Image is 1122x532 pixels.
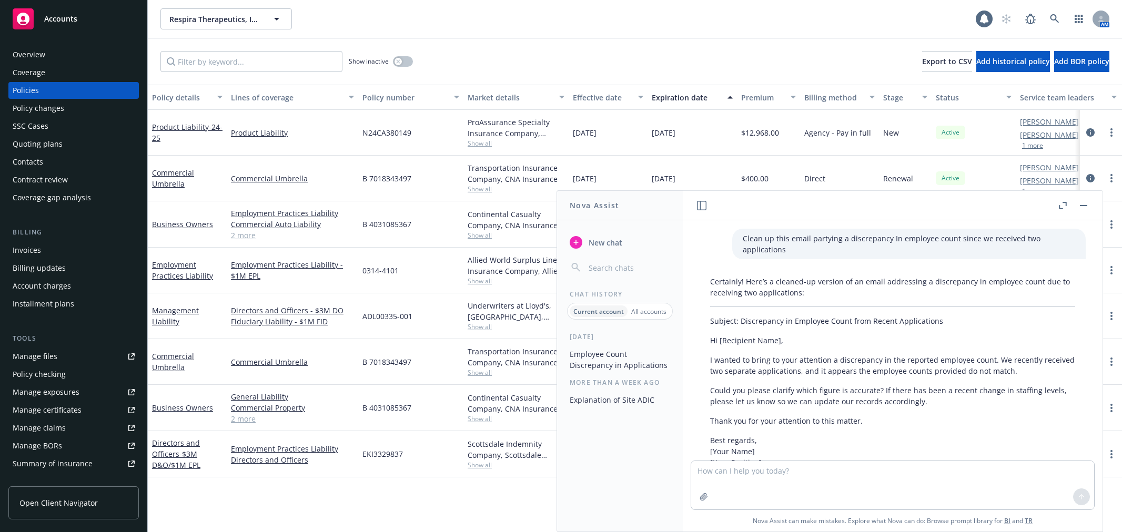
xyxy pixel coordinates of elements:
[13,82,39,99] div: Policies
[648,85,737,110] button: Expiration date
[13,64,45,81] div: Coverage
[1025,516,1033,525] a: TR
[557,290,683,299] div: Chat History
[13,46,45,63] div: Overview
[362,265,399,276] span: 0314-4101
[468,414,564,423] span: Show all
[468,231,564,240] span: Show all
[231,391,354,402] a: General Liability
[468,368,564,377] span: Show all
[883,173,913,184] span: Renewal
[231,454,354,465] a: Directors and Officers
[1004,516,1010,525] a: BI
[652,92,721,103] div: Expiration date
[8,82,139,99] a: Policies
[743,233,1075,255] p: Clean up this email partying a discrepancy In employee count since we received two applications
[879,85,932,110] button: Stage
[710,435,1075,468] p: Best regards, [Your Name] [Your Position]
[1105,402,1118,414] a: more
[976,56,1050,66] span: Add historical policy
[362,311,412,322] span: ADL00335-001
[13,171,68,188] div: Contract review
[936,92,1000,103] div: Status
[573,127,597,138] span: [DATE]
[152,403,213,413] a: Business Owners
[1020,8,1041,29] a: Report a Bug
[13,455,93,472] div: Summary of insurance
[1105,218,1118,231] a: more
[940,173,961,183] span: Active
[362,448,403,459] span: EKI3329837
[231,127,354,138] a: Product Liability
[652,127,675,138] span: [DATE]
[231,208,354,219] a: Employment Practices Liability
[1020,175,1079,186] a: [PERSON_NAME]
[468,322,564,331] span: Show all
[1084,126,1097,139] a: circleInformation
[565,233,674,252] button: New chat
[152,305,199,326] a: Management Liability
[741,92,784,103] div: Premium
[152,438,200,470] a: Directors and Officers
[231,92,342,103] div: Lines of coverage
[231,230,354,241] a: 2 more
[8,437,139,454] a: Manage BORs
[152,92,211,103] div: Policy details
[8,154,139,170] a: Contacts
[8,384,139,401] span: Manage exposures
[362,219,411,230] span: B 4031085367
[362,402,411,413] span: B 4031085367
[468,254,564,277] div: Allied World Surplus Lines Insurance Company, Allied World Assurance Company (AWAC), CRC Group
[8,295,139,312] a: Installment plans
[652,173,675,184] span: [DATE]
[8,4,139,34] a: Accounts
[468,392,564,414] div: Continental Casualty Company, CNA Insurance
[8,366,139,383] a: Policy checking
[976,51,1050,72] button: Add historical policy
[883,127,899,138] span: New
[231,173,354,184] a: Commercial Umbrella
[362,356,411,367] span: B 7018343497
[13,420,66,436] div: Manage claims
[231,413,354,424] a: 2 more
[13,154,43,170] div: Contacts
[804,127,871,138] span: Agency - Pay in full
[8,227,139,238] div: Billing
[1068,8,1089,29] a: Switch app
[13,136,63,152] div: Quoting plans
[231,259,354,281] a: Employment Practices Liability - $1M EPL
[362,92,448,103] div: Policy number
[468,438,564,461] div: Scottsdale Indemnity Company, Scottsdale Insurance Company (Nationwide), CRC Group
[468,185,564,193] span: Show all
[710,335,1075,346] p: Hi [Recipient Name],
[996,8,1017,29] a: Start snowing
[710,385,1075,407] p: Could you please clarify which figure is accurate? If there has been a recent change in staffing ...
[8,348,139,365] a: Manage files
[804,173,825,184] span: Direct
[804,92,863,103] div: Billing method
[160,8,292,29] button: Respira Therapeutics, Inc.
[8,455,139,472] a: Summary of insurance
[922,56,972,66] span: Export to CSV
[231,316,354,327] a: Fiduciary Liability - $1M FID
[741,127,779,138] span: $12,968.00
[1020,162,1079,173] a: [PERSON_NAME]
[573,307,624,316] p: Current account
[169,14,260,25] span: Respira Therapeutics, Inc.
[152,168,194,189] a: Commercial Umbrella
[8,171,139,188] a: Contract review
[13,278,71,294] div: Account charges
[1084,172,1097,185] a: circleInformation
[44,15,77,23] span: Accounts
[231,402,354,413] a: Commercial Property
[1020,116,1079,127] a: [PERSON_NAME]
[800,85,879,110] button: Billing method
[573,92,632,103] div: Effective date
[741,173,769,184] span: $400.00
[231,305,354,316] a: Directors and Officers - $3M DO
[1105,264,1118,277] a: more
[569,85,648,110] button: Effective date
[468,461,564,469] span: Show all
[468,92,553,103] div: Market details
[8,402,139,418] a: Manage certificates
